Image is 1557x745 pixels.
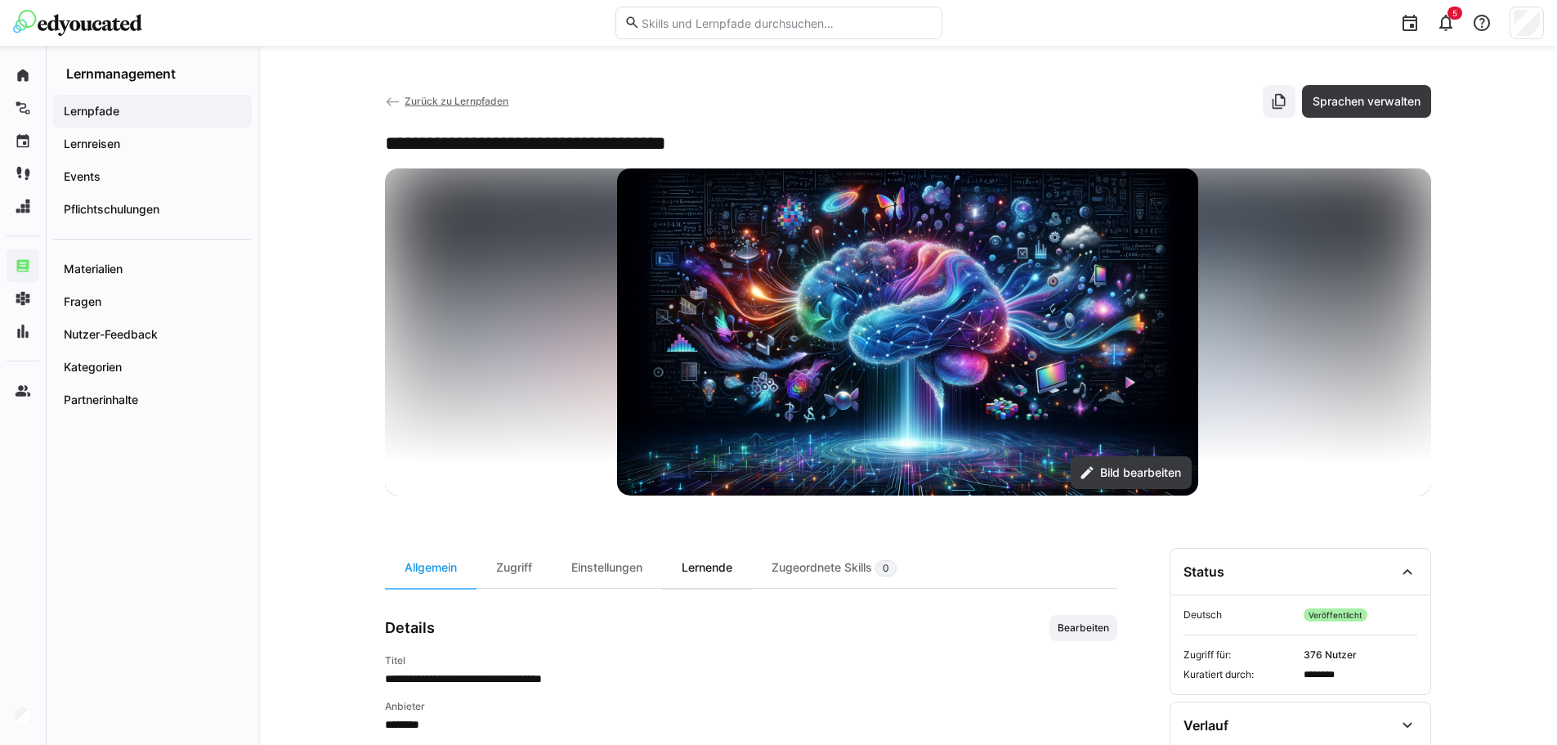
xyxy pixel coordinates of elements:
span: 0 [883,562,889,575]
div: Allgemein [385,548,476,588]
span: Sprachen verwalten [1310,93,1423,110]
span: 5 [1452,8,1457,18]
span: Kuratiert durch: [1183,668,1297,681]
h4: Titel [385,654,1117,667]
span: 376 Nutzer [1304,649,1417,662]
div: Zugriff [476,548,552,588]
span: Veröffentlicht [1304,608,1367,622]
button: Bild bearbeiten [1071,456,1192,489]
span: Bild bearbeiten [1098,465,1183,481]
div: Zugeordnete Skills [752,548,916,588]
div: Verlauf [1183,717,1228,734]
span: Zugriff für: [1183,649,1297,662]
input: Skills und Lernpfade durchsuchen… [640,16,933,30]
div: Einstellungen [552,548,662,588]
a: Zurück zu Lernpfaden [385,95,509,107]
button: Sprachen verwalten [1302,85,1431,118]
span: Zurück zu Lernpfaden [405,95,508,107]
button: Bearbeiten [1049,615,1117,641]
div: Status [1183,563,1224,580]
span: Bearbeiten [1056,622,1111,635]
h4: Anbieter [385,700,1117,713]
span: Deutsch [1183,608,1297,622]
div: Lernende [662,548,752,588]
h3: Details [385,619,435,637]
